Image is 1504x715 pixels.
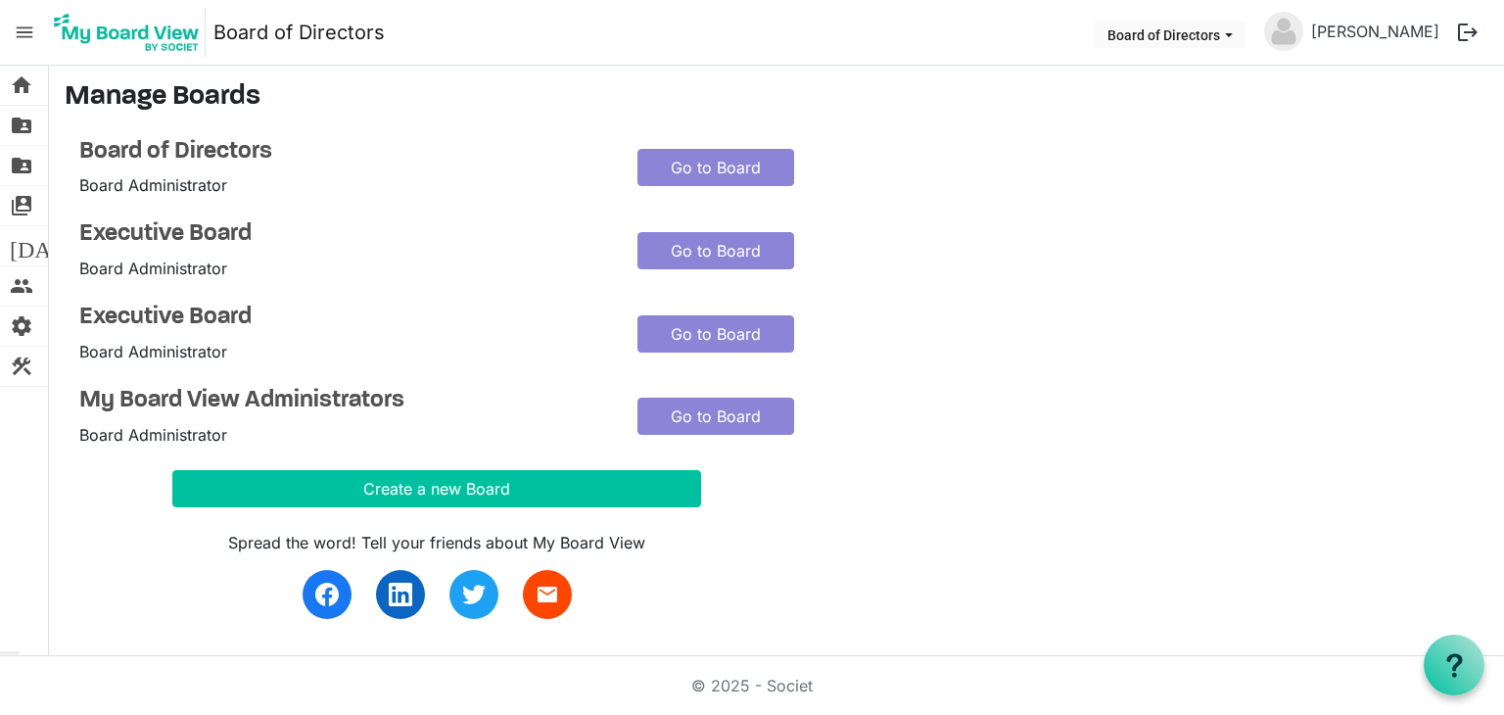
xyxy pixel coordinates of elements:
button: Create a new Board [172,470,701,507]
div: Spread the word! Tell your friends about My Board View [172,531,701,554]
a: Board of Directors [213,13,385,52]
span: people [10,266,33,306]
img: twitter.svg [462,583,486,606]
span: Board Administrator [79,259,227,278]
span: folder_shared [10,106,33,145]
a: My Board View Logo [48,8,213,57]
span: Board Administrator [79,342,227,361]
span: [DATE] [10,226,85,265]
span: settings [10,307,33,346]
a: © 2025 - Societ [691,676,813,695]
span: construction [10,347,33,386]
a: Go to Board [637,315,794,353]
a: email [523,570,572,619]
button: Board of Directors dropdownbutton [1095,21,1245,48]
span: home [10,66,33,105]
img: My Board View Logo [48,8,206,57]
a: Board of Directors [79,138,608,167]
h3: Manage Boards [65,81,1488,115]
span: Board Administrator [79,425,227,445]
a: My Board View Administrators [79,387,608,415]
img: linkedin.svg [389,583,412,606]
span: Board Administrator [79,175,227,195]
img: no-profile-picture.svg [1264,12,1303,51]
span: menu [6,14,43,51]
a: Executive Board [79,304,608,332]
span: folder_shared [10,146,33,185]
a: [PERSON_NAME] [1303,12,1447,51]
span: switch_account [10,186,33,225]
button: logout [1447,12,1488,53]
a: Executive Board [79,220,608,249]
a: Go to Board [637,398,794,435]
span: email [536,583,559,606]
a: Go to Board [637,149,794,186]
a: Go to Board [637,232,794,269]
img: facebook.svg [315,583,339,606]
